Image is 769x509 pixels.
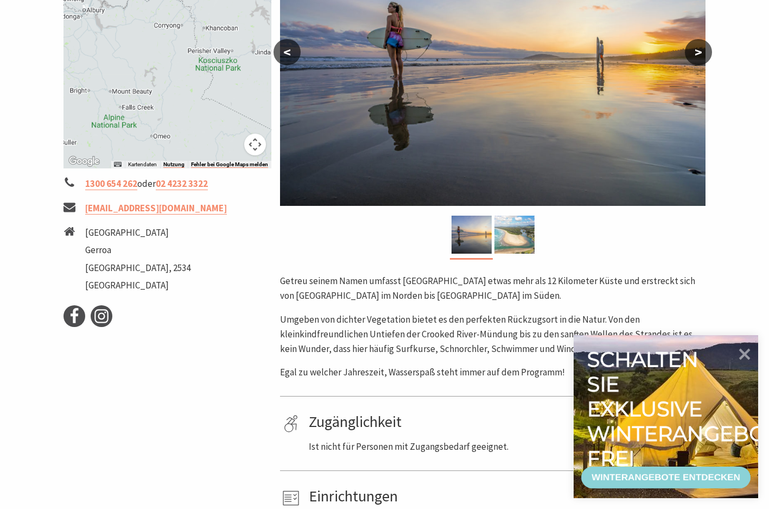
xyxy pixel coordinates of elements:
img: Google [66,154,102,168]
button: Kartendaten [128,161,157,168]
font: Zugänglichkeit [309,412,402,431]
button: > [685,39,712,65]
font: Umgeben von dichter Vegetation bietet es den perfekten Rückzugsort in die Natur. Von den kleinkin... [280,313,692,355]
font: [GEOGRAPHIC_DATA] [85,227,169,238]
button: < [274,39,301,65]
font: Ist nicht für Personen mit Zugangsbedarf geeignet. [309,441,509,453]
a: Fehler bei Google Maps melden [191,161,268,168]
font: < [283,43,291,61]
button: Kurzbefehle [114,161,122,168]
a: 1300 654 262 [85,178,137,190]
font: [GEOGRAPHIC_DATA] [85,279,169,291]
font: [GEOGRAPHIC_DATA], 2534 [85,262,190,274]
a: WINTERANGEBOTE ENTDECKEN [581,467,751,488]
font: Gerroa [85,244,111,256]
img: Seven Mile Beach, Gerroa [494,216,535,254]
font: > [695,43,702,61]
font: 1300 654 262 [85,178,137,190]
font: oder [137,178,156,190]
font: Egal zu welcher Jahreszeit, Wasserspaß steht immer auf dem Programm! [280,366,565,378]
a: 02 4232 3322 [156,178,208,190]
font: WINTERANGEBOTE ENTDECKEN [592,472,740,482]
a: Dieses Gebiet in Google Maps öffnen (in neuem Fenster) [66,154,102,168]
font: Einrichtungen [309,486,398,506]
font: Kartendaten [128,161,157,167]
font: Getreu seinem Namen umfasst [GEOGRAPHIC_DATA] etwas mehr als 12 Kilometer Küste und erstreckt sic... [280,275,695,301]
a: [EMAIL_ADDRESS][DOMAIN_NAME] [85,202,227,215]
font: 02 4232 3322 [156,178,208,190]
a: Nutzungsbedingungen (wird in neuem Tab geöffnet) [163,161,185,168]
button: Kamerasteuerung für die Karte [244,134,266,155]
font: Nutzung [163,161,185,167]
